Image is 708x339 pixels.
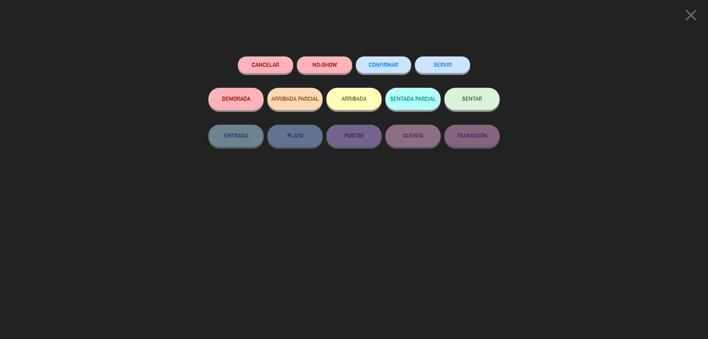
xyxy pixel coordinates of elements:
[385,125,441,147] button: CUENTA
[326,125,382,147] button: POSTRE
[415,56,470,73] button: SERVIR
[267,88,323,110] button: ARRIBADA PARCIAL
[238,56,293,73] button: Cancelar
[369,62,398,68] span: CONFIRMAR
[356,56,411,73] button: CONFIRMAR
[297,56,352,73] button: NO-SHOW
[326,88,382,110] button: ARRIBADA
[444,125,500,147] button: TRANSICIÓN
[208,88,264,110] button: DEMORADA
[680,6,702,27] button: close
[682,6,700,24] i: close
[267,125,323,147] button: PLATO
[462,96,482,102] span: SENTAR
[385,88,441,110] button: SENTADA PARCIAL
[444,88,500,110] button: SENTAR
[208,125,264,147] button: ENTRADA
[271,96,319,102] span: ARRIBADA PARCIAL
